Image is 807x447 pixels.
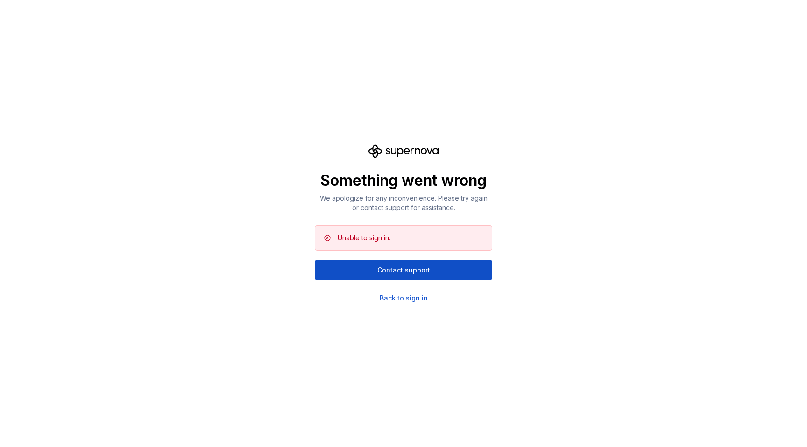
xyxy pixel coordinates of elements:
div: Unable to sign in. [338,233,390,243]
button: Contact support [315,260,492,280]
a: Back to sign in [380,293,428,303]
p: Something went wrong [315,171,492,190]
span: Contact support [377,265,430,275]
p: We apologize for any inconvenience. Please try again or contact support for assistance. [315,194,492,212]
